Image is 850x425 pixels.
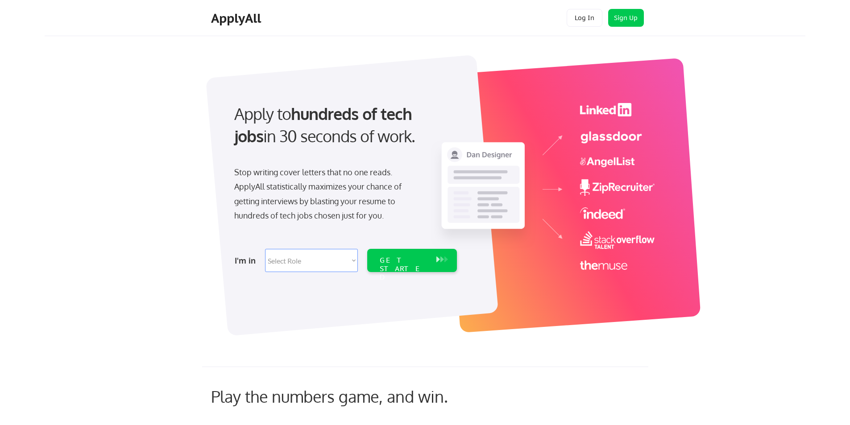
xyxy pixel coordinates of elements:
div: Play the numbers game, and win. [211,387,488,406]
div: GET STARTED [380,256,427,282]
div: Stop writing cover letters that no one reads. ApplyAll statistically maximizes your chance of get... [234,165,418,223]
button: Log In [567,9,602,27]
div: I'm in [235,253,260,268]
div: Apply to in 30 seconds of work. [234,103,453,148]
strong: hundreds of tech jobs [234,103,416,146]
button: Sign Up [608,9,644,27]
div: ApplyAll [211,11,264,26]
